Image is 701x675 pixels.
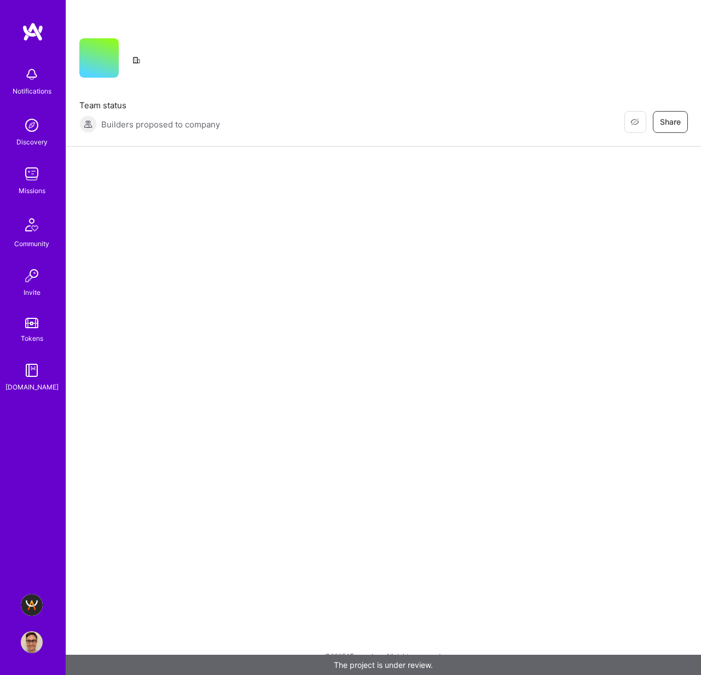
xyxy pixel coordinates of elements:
img: logo [22,22,44,42]
i: icon EyeClosed [630,118,639,126]
img: guide book [21,359,43,381]
span: Builders proposed to company [101,119,220,130]
img: A.Team - Grow A.Team's Community & Demand [21,594,43,616]
img: discovery [21,114,43,136]
div: The project is under review. [66,655,701,675]
img: Invite [21,265,43,287]
div: Invite [24,287,40,298]
img: tokens [25,318,38,328]
span: Team status [79,100,220,111]
a: User Avatar [18,631,45,653]
a: A.Team - Grow A.Team's Community & Demand [18,594,45,616]
img: User Avatar [21,631,43,653]
img: bell [21,63,43,85]
div: [DOMAIN_NAME] [5,381,59,393]
div: Discovery [16,136,48,148]
span: Share [660,117,681,127]
img: Community [19,212,45,238]
div: Notifications [13,85,51,97]
img: teamwork [21,163,43,185]
div: Community [14,238,49,249]
i: icon CompanyGray [132,56,141,65]
img: Builders proposed to company [79,115,97,133]
div: Tokens [21,333,43,344]
button: Share [653,111,688,133]
div: Missions [19,185,45,196]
